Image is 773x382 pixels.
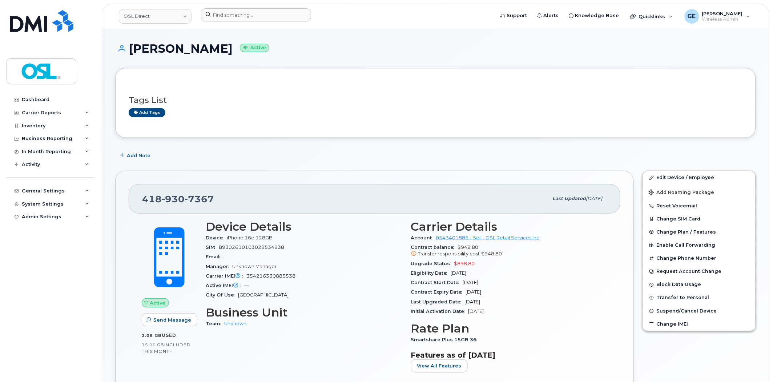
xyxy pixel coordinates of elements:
[232,264,277,269] span: Unknown Manager
[142,333,162,338] span: 2.08 GB
[206,283,244,288] span: Active IMEI
[150,299,166,306] span: Active
[224,254,228,259] span: —
[127,152,150,159] span: Add Note
[411,289,466,295] span: Contract Expiry Date
[586,196,603,201] span: [DATE]
[162,194,185,204] span: 930
[185,194,214,204] span: 7367
[643,171,756,184] a: Edit Device / Employee
[643,212,756,226] button: Change SIM Card
[643,305,756,318] button: Suspend/Cancel Device
[411,244,458,250] span: Contract balance
[411,280,463,285] span: Contract Start Date
[643,199,756,212] button: Reset Voicemail
[657,308,717,314] span: Suspend/Cancel Device
[142,313,197,326] button: Send Message
[643,252,756,265] button: Change Phone Number
[643,278,756,291] button: Block Data Usage
[115,42,756,55] h1: [PERSON_NAME]
[129,108,165,117] a: Add tags
[219,244,284,250] span: 89302610103029534938
[153,317,191,323] span: Send Message
[142,342,164,347] span: 15.00 GB
[240,44,269,52] small: Active
[649,190,714,196] span: Add Roaming Package
[227,235,273,240] span: iPhone 16e 128GB
[643,291,756,304] button: Transfer to Personal
[468,309,484,314] span: [DATE]
[436,235,540,240] a: 0543401885 - Bell - OSL Retail Services Inc
[411,322,608,335] h3: Rate Plan
[643,239,756,252] button: Enable Call Forwarding
[162,333,176,338] span: used
[454,261,475,266] span: $898.80
[643,226,756,239] button: Change Plan / Features
[643,265,756,278] button: Request Account Change
[411,337,481,342] span: Smartshare Plus 15GB 36
[206,273,246,279] span: Carrier IMEI
[418,251,480,256] span: Transfer responsibility cost
[465,299,480,305] span: [DATE]
[411,220,608,233] h3: Carrier Details
[657,243,716,248] span: Enable Call Forwarding
[142,194,214,204] span: 418
[206,306,402,319] h3: Business Unit
[206,244,219,250] span: SIM
[244,283,249,288] span: —
[206,235,227,240] span: Device
[553,196,586,201] span: Last updated
[411,270,451,276] span: Eligibility Date
[411,299,465,305] span: Last Upgraded Date
[206,254,224,259] span: Email
[411,351,608,359] h3: Features as of [DATE]
[224,321,246,326] a: Unknown
[206,220,402,233] h3: Device Details
[466,289,482,295] span: [DATE]
[206,321,224,326] span: Team
[411,359,468,373] button: View All Features
[411,309,468,314] span: Initial Activation Date
[417,362,462,369] span: View All Features
[411,261,454,266] span: Upgrade Status
[238,292,289,298] span: [GEOGRAPHIC_DATA]
[206,264,232,269] span: Manager
[463,280,479,285] span: [DATE]
[643,318,756,331] button: Change IMEI
[451,270,467,276] span: [DATE]
[246,273,295,279] span: 354216330885538
[206,292,238,298] span: City Of Use
[129,96,742,105] h3: Tags List
[657,229,716,235] span: Change Plan / Features
[142,342,191,354] span: included this month
[482,251,502,256] span: $948.80
[643,184,756,199] button: Add Roaming Package
[115,149,157,162] button: Add Note
[411,235,436,240] span: Account
[411,244,608,258] span: $948.80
